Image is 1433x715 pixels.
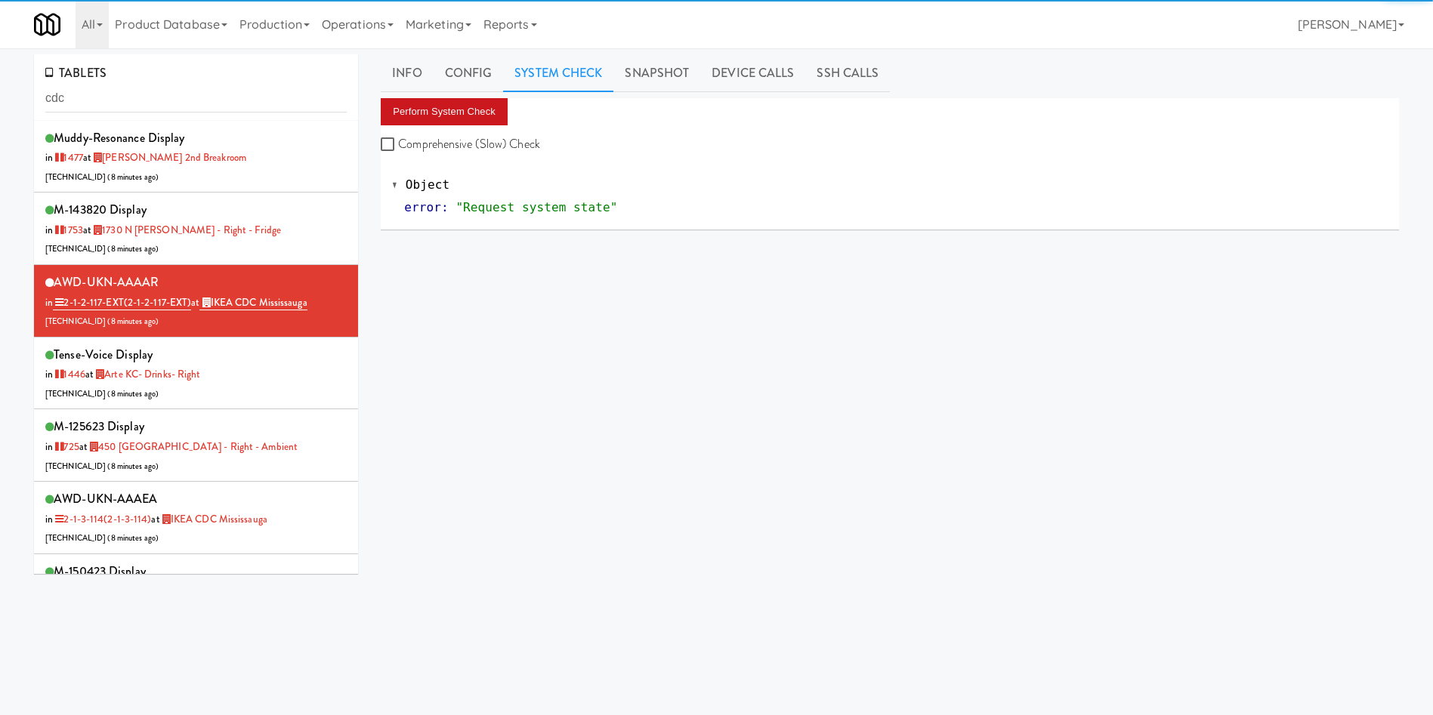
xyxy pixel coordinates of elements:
[111,316,156,327] span: 8 minutes ago
[34,265,358,337] li: AWD-UKN-AAAARin 2-1-2-117-EXT(2-1-2-117-EXT)at IKEA CDC Mississauga[TECHNICAL_ID] (8 minutes ago)
[441,200,449,214] span: :
[381,98,508,125] button: Perform System Check
[456,200,617,214] span: "Request system state"
[111,461,156,472] span: 8 minutes ago
[88,439,298,454] a: 450 [GEOGRAPHIC_DATA] - Right - Ambient
[34,121,358,193] li: muddy-resonance Displayin 1477at [PERSON_NAME] 2nd Breakroom[TECHNICAL_ID] (8 minutes ago)
[103,512,151,526] span: (2-1-3-114)
[91,223,281,237] a: 1730 N [PERSON_NAME] - Right - Fridge
[45,150,83,165] span: in
[45,223,83,237] span: in
[406,177,449,192] span: Object
[85,367,201,381] span: at
[124,295,192,310] span: (2-1-2-117-EXT)
[53,150,83,165] a: 1477
[53,295,191,310] a: 2-1-2-117-EXT(2-1-2-117-EXT)
[160,512,267,526] a: IKEA CDC Mississauga
[191,295,307,310] span: at
[381,133,540,156] label: Comprehensive (Slow) Check
[45,171,159,183] span: [TECHNICAL_ID] ( )
[53,512,151,526] a: 2-1-3-114(2-1-3-114)
[83,223,281,237] span: at
[404,200,441,214] span: error
[45,295,191,310] span: in
[45,439,79,454] span: in
[34,482,358,554] li: AWD-UKN-AAAEAin 2-1-3-114(2-1-3-114)at IKEA CDC Mississauga[TECHNICAL_ID] (8 minutes ago)
[45,388,159,399] span: [TECHNICAL_ID] ( )
[54,129,184,146] span: muddy-resonance Display
[199,295,307,310] a: IKEA CDC Mississauga
[53,439,79,454] a: 725
[434,54,504,92] a: Config
[111,532,156,544] span: 8 minutes ago
[45,85,347,112] input: Search tablets
[34,409,358,482] li: M-125623 Displayin 725at 450 [GEOGRAPHIC_DATA] - Right - Ambient[TECHNICAL_ID] (8 minutes ago)
[54,490,157,507] span: AWD-UKN-AAAEA
[79,439,298,454] span: at
[83,150,246,165] span: at
[45,316,159,327] span: [TECHNICAL_ID] ( )
[381,139,398,151] input: Comprehensive (Slow) Check
[94,367,200,381] a: Arte KC- Drinks- Right
[53,367,85,381] a: 1446
[45,532,159,544] span: [TECHNICAL_ID] ( )
[54,346,153,363] span: tense-voice Display
[45,461,159,472] span: [TECHNICAL_ID] ( )
[34,11,60,38] img: Micromart
[381,54,433,92] a: Info
[45,243,159,254] span: [TECHNICAL_ID] ( )
[54,201,147,218] span: M-143820 Display
[54,273,159,291] span: AWD-UKN-AAAAR
[54,418,144,435] span: M-125623 Display
[34,337,358,410] li: tense-voice Displayin 1446at Arte KC- Drinks- Right[TECHNICAL_ID] (8 minutes ago)
[700,54,805,92] a: Device Calls
[45,64,107,82] span: TABLETS
[91,150,246,165] a: [PERSON_NAME] 2nd Breakroom
[111,388,156,399] span: 8 minutes ago
[111,171,156,183] span: 8 minutes ago
[54,562,146,580] span: M-150423 Display
[805,54,890,92] a: SSH Calls
[45,512,151,526] span: in
[34,193,358,265] li: M-143820 Displayin 1753at 1730 N [PERSON_NAME] - Right - Fridge[TECHNICAL_ID] (8 minutes ago)
[111,243,156,254] span: 8 minutes ago
[503,54,613,92] a: System Check
[45,367,85,381] span: in
[613,54,700,92] a: Snapshot
[34,554,358,627] li: M-150423 Displayin 1158at Aperture UCF - Cooler - Middle[TECHNICAL_ID] (8 minutes ago)
[53,223,83,237] a: 1753
[151,512,267,526] span: at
